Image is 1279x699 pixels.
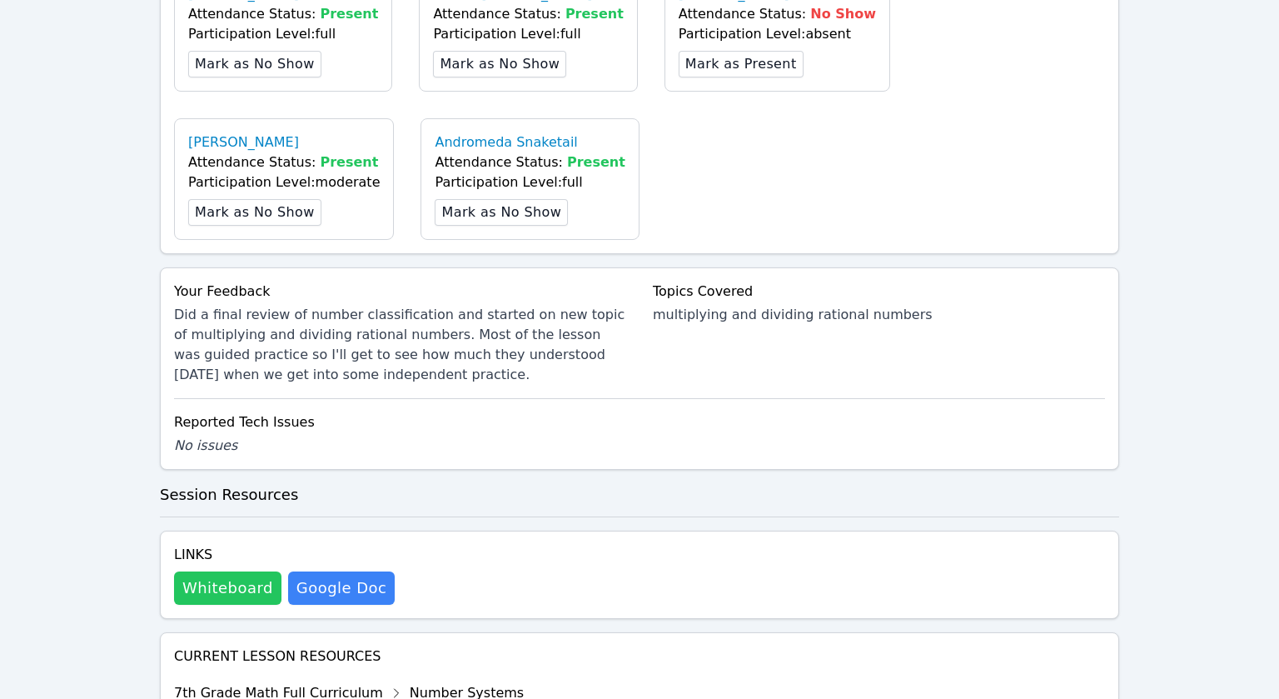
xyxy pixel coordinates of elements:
button: Mark as No Show [188,51,321,77]
button: Mark as No Show [433,51,566,77]
div: Attendance Status: [679,4,876,24]
div: Participation Level: full [435,172,625,192]
div: Attendance Status: [188,152,380,172]
span: Present [321,154,379,170]
div: Attendance Status: [435,152,625,172]
h3: Session Resources [160,483,1119,507]
div: multiplying and dividing rational numbers [653,305,1105,325]
button: Mark as Present [679,51,804,77]
a: Google Doc [288,572,395,605]
div: Reported Tech Issues [174,412,1105,432]
h4: Links [174,545,395,565]
button: Whiteboard [174,572,281,605]
a: [PERSON_NAME] [188,132,299,152]
button: Mark as No Show [435,199,568,226]
div: Participation Level: moderate [188,172,380,192]
div: Participation Level: full [433,24,623,44]
span: Present [321,6,379,22]
h4: Current Lesson Resources [174,647,1105,667]
div: Topics Covered [653,282,1105,302]
div: Attendance Status: [188,4,378,24]
div: Participation Level: full [188,24,378,44]
div: Your Feedback [174,282,626,302]
span: Present [565,6,624,22]
span: No Show [810,6,876,22]
div: Did a final review of number classification and started on new topic of multiplying and dividing ... [174,305,626,385]
a: Andromeda Snaketail [435,132,577,152]
div: Attendance Status: [433,4,623,24]
button: Mark as No Show [188,199,321,226]
span: Present [567,154,625,170]
span: No issues [174,437,237,453]
div: Participation Level: absent [679,24,876,44]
